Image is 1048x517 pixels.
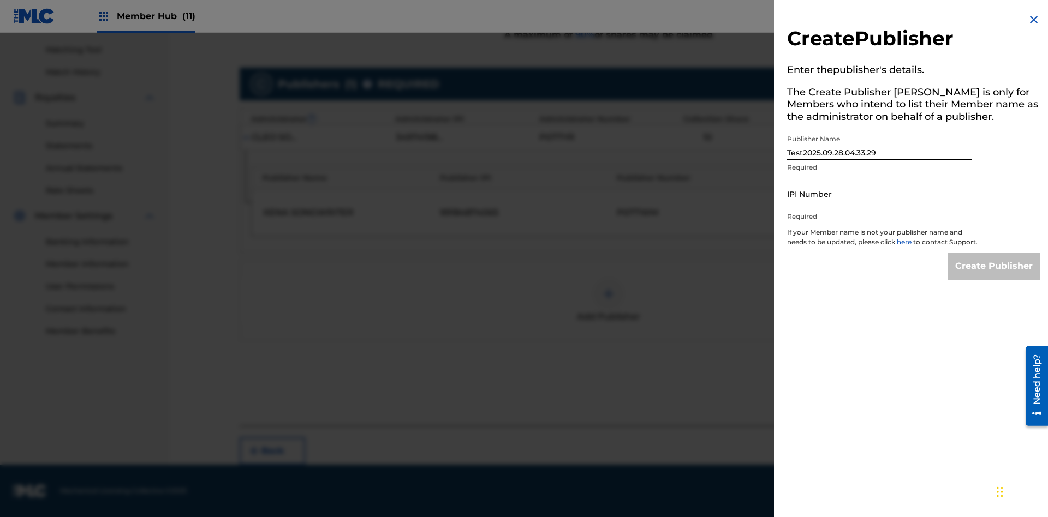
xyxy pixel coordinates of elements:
iframe: Chat Widget [993,465,1048,517]
p: Required [787,163,972,172]
p: If your Member name is not your publisher name and needs to be updated, please click to contact S... [787,227,978,253]
span: Member Hub [117,10,195,22]
h5: Enter the publisher 's details. [787,61,1040,83]
a: here [897,238,913,246]
img: Top Rightsholders [97,10,110,23]
span: (11) [182,11,195,21]
h2: Create Publisher [787,26,1040,54]
p: Required [787,212,972,221]
div: Drag [997,476,1003,508]
h5: The Create Publisher [PERSON_NAME] is only for Members who intend to list their Member name as th... [787,83,1040,130]
img: MLC Logo [13,8,55,24]
iframe: Resource Center [1017,342,1048,431]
